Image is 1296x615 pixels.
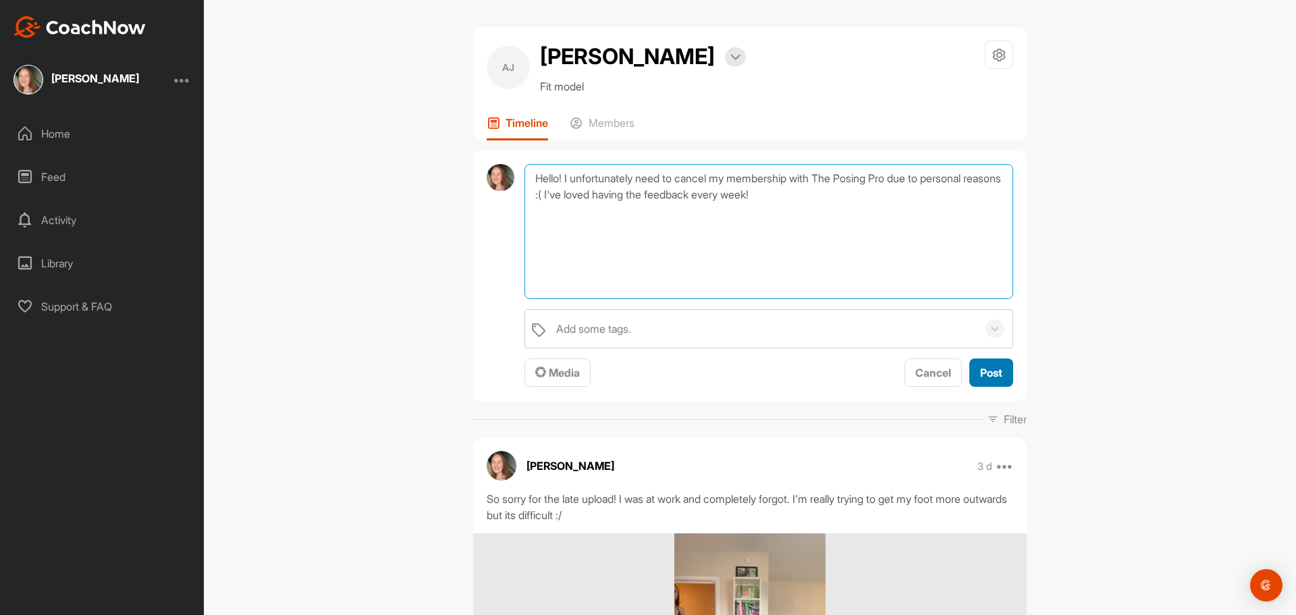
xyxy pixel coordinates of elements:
[526,458,614,474] p: [PERSON_NAME]
[1250,569,1282,601] div: Open Intercom Messenger
[540,41,715,73] h2: [PERSON_NAME]
[915,366,951,379] span: Cancel
[980,366,1002,379] span: Post
[1004,411,1027,427] p: Filter
[969,358,1013,387] button: Post
[487,491,1013,523] div: So sorry for the late upload! I was at work and completely forgot. I'm really trying to get my fo...
[7,117,198,151] div: Home
[487,164,514,192] img: avatar
[7,246,198,280] div: Library
[487,451,516,481] img: avatar
[540,78,746,95] p: Fit model
[506,116,548,130] p: Timeline
[13,16,146,38] img: CoachNow
[51,73,139,84] div: [PERSON_NAME]
[977,460,992,473] p: 3 d
[7,160,198,194] div: Feed
[589,116,634,130] p: Members
[13,65,43,95] img: square_f21f7fd133a0501a8875930b5b4376f6.jpg
[535,366,580,379] span: Media
[7,203,198,237] div: Activity
[524,358,591,387] button: Media
[905,358,962,387] button: Cancel
[7,290,198,323] div: Support & FAQ
[487,46,530,89] div: AJ
[524,164,1013,299] textarea: Hello! I unfortunately need to cancel my membership with The Posing Pro due to personal reasons :...
[556,321,631,337] div: Add some tags.
[730,54,740,61] img: arrow-down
